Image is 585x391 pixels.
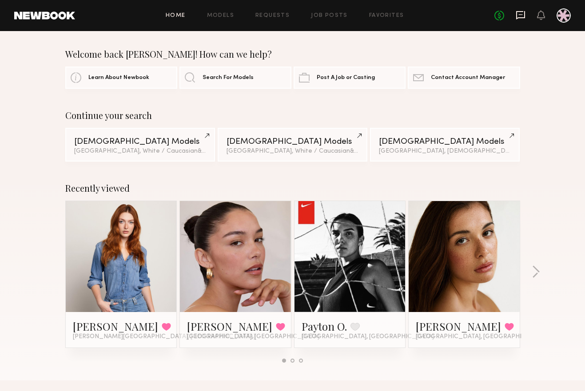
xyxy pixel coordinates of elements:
[187,319,272,333] a: [PERSON_NAME]
[65,110,520,121] div: Continue your search
[65,67,177,89] a: Learn About Newbook
[317,75,375,81] span: Post A Job or Casting
[187,333,319,340] span: [GEOGRAPHIC_DATA], [GEOGRAPHIC_DATA]
[350,148,388,154] span: & 1 other filter
[408,67,520,89] a: Contact Account Manager
[379,138,511,146] div: [DEMOGRAPHIC_DATA] Models
[311,13,348,19] a: Job Posts
[65,183,520,194] div: Recently viewed
[73,319,158,333] a: [PERSON_NAME]
[65,49,520,59] div: Welcome back [PERSON_NAME]! How can we help?
[379,148,511,154] div: [GEOGRAPHIC_DATA], [DEMOGRAPHIC_DATA]
[294,67,406,89] a: Post A Job or Casting
[179,67,291,89] a: Search For Models
[65,128,215,162] a: [DEMOGRAPHIC_DATA] Models[GEOGRAPHIC_DATA], White / Caucasian&2other filters
[227,138,358,146] div: [DEMOGRAPHIC_DATA] Models
[370,128,520,162] a: [DEMOGRAPHIC_DATA] Models[GEOGRAPHIC_DATA], [DEMOGRAPHIC_DATA]
[416,333,548,340] span: [GEOGRAPHIC_DATA], [GEOGRAPHIC_DATA]
[88,75,149,81] span: Learn About Newbook
[227,148,358,154] div: [GEOGRAPHIC_DATA], White / Caucasian
[302,319,347,333] a: Payton O.
[207,13,234,19] a: Models
[74,138,206,146] div: [DEMOGRAPHIC_DATA] Models
[166,13,186,19] a: Home
[74,148,206,154] div: [GEOGRAPHIC_DATA], White / Caucasian
[431,75,505,81] span: Contact Account Manager
[255,13,290,19] a: Requests
[302,333,434,340] span: [GEOGRAPHIC_DATA], [GEOGRAPHIC_DATA]
[198,148,240,154] span: & 2 other filter s
[73,333,255,340] span: [PERSON_NAME][GEOGRAPHIC_DATA], [GEOGRAPHIC_DATA]
[218,128,367,162] a: [DEMOGRAPHIC_DATA] Models[GEOGRAPHIC_DATA], White / Caucasian&1other filter
[203,75,254,81] span: Search For Models
[416,319,501,333] a: [PERSON_NAME]
[369,13,404,19] a: Favorites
